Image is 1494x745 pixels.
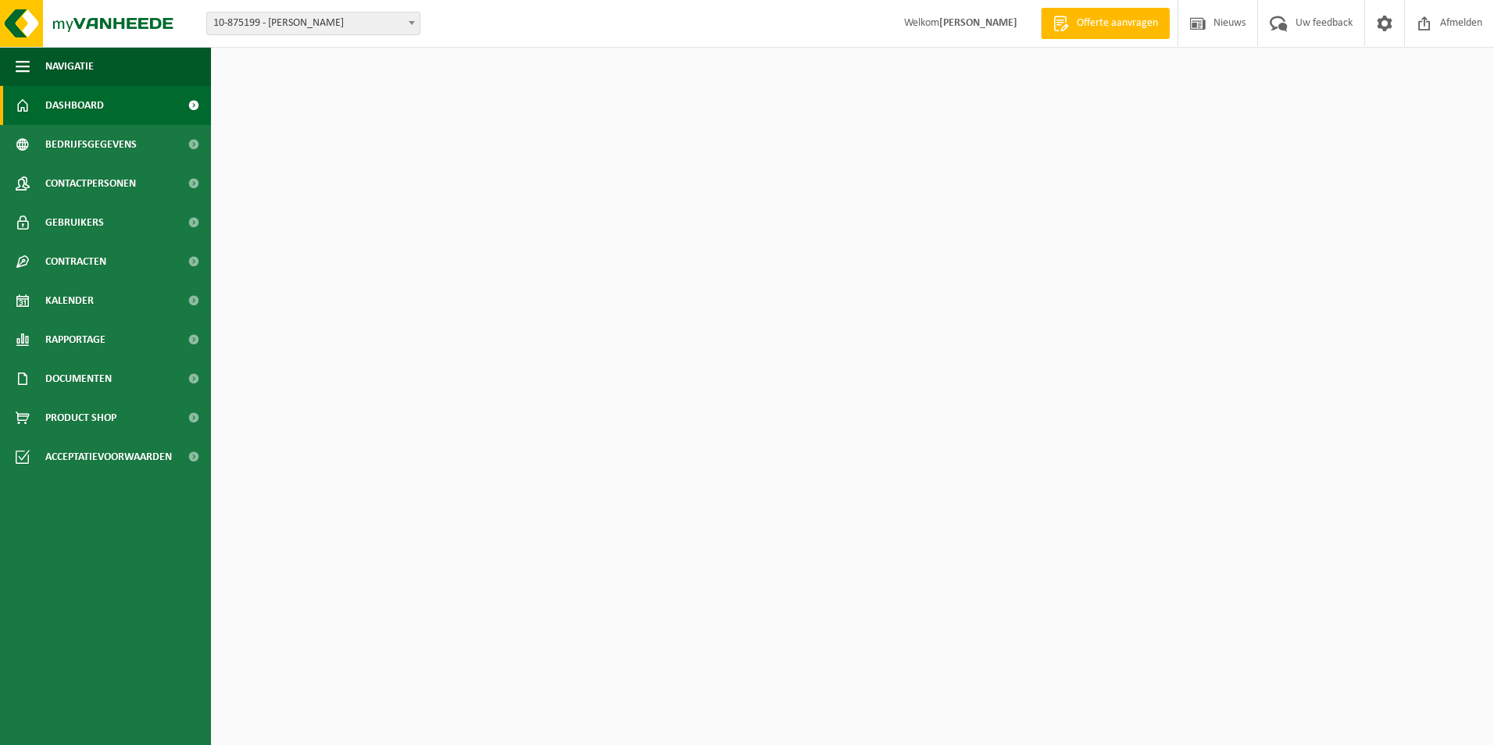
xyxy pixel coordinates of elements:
span: Bedrijfsgegevens [45,125,137,164]
span: Rapportage [45,320,105,359]
span: Navigatie [45,47,94,86]
span: Kalender [45,281,94,320]
a: Offerte aanvragen [1041,8,1170,39]
span: Product Shop [45,398,116,437]
span: Documenten [45,359,112,398]
span: Contracten [45,242,106,281]
span: Contactpersonen [45,164,136,203]
span: 10-875199 - VANHEE JELLE - KORTEMARK [206,12,420,35]
span: 10-875199 - VANHEE JELLE - KORTEMARK [207,12,420,34]
span: Acceptatievoorwaarden [45,437,172,476]
strong: [PERSON_NAME] [939,17,1017,29]
span: Dashboard [45,86,104,125]
span: Offerte aanvragen [1073,16,1162,31]
span: Gebruikers [45,203,104,242]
